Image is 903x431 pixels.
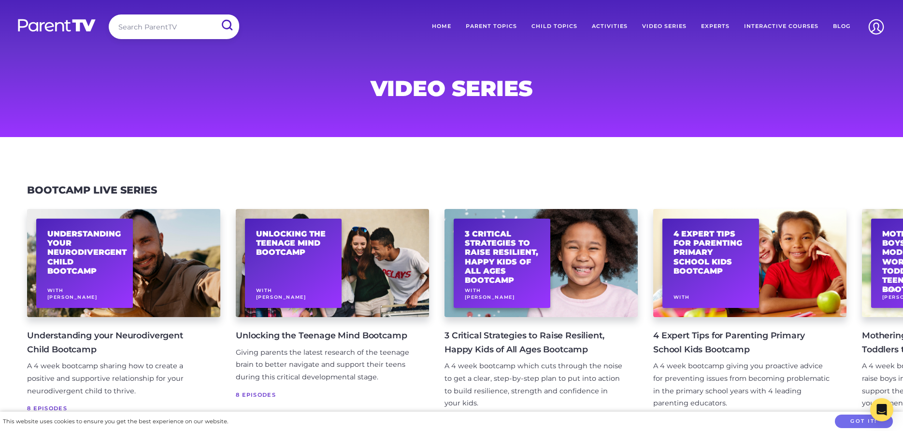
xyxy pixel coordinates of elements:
h2: 4 Expert Tips for Parenting Primary School Kids Bootcamp [674,229,748,276]
a: Interactive Courses [737,14,826,39]
h2: Understanding your Neurodivergent Child Bootcamp [47,229,122,276]
h2: 3 Critical Strategies to Raise Resilient, Happy Kids of All Ages Bootcamp [465,229,540,285]
span: With [465,288,481,293]
span: [PERSON_NAME] [256,294,306,300]
span: 8 Episodes [27,403,205,413]
div: A 4 week bootcamp which cuts through the noise to get a clear, step-by-step plan to put into acti... [444,360,622,410]
a: Blog [826,14,858,39]
h4: 4 Expert Tips for Parenting Primary School Kids Bootcamp [653,329,831,356]
span: With [47,288,64,293]
a: Activities [585,14,635,39]
h4: Understanding your Neurodivergent Child Bootcamp [27,329,205,356]
div: This website uses cookies to ensure you get the best experience on our website. [3,417,228,427]
span: With [256,288,272,293]
h1: Video Series [219,79,685,98]
a: Child Topics [524,14,585,39]
button: Got it! [835,415,893,429]
a: Video Series [635,14,694,39]
div: Open Intercom Messenger [870,398,893,421]
a: Bootcamp Live Series [27,184,157,196]
h4: 3 Critical Strategies to Raise Resilient, Happy Kids of All Ages Bootcamp [444,329,622,356]
img: Account [864,14,889,39]
h4: Unlocking the Teenage Mind Bootcamp [236,329,414,342]
div: A 4 week bootcamp giving you proactive advice for preventing issues from becoming problematic in ... [653,360,831,410]
span: 8 Episodes [236,390,414,400]
a: Parent Topics [459,14,524,39]
img: parenttv-logo-white.4c85aaf.svg [17,18,97,32]
span: [PERSON_NAME] [465,294,515,300]
span: With [674,294,690,300]
div: Giving parents the latest research of the teenage brain to better navigate and support their teen... [236,347,414,384]
span: With [882,288,899,293]
div: A 4 week bootcamp sharing how to create a positive and supportive relationship for your neurodive... [27,360,205,398]
span: [PERSON_NAME] [47,294,98,300]
a: Experts [694,14,737,39]
h2: Unlocking the Teenage Mind Bootcamp [256,229,331,257]
input: Submit [214,14,239,36]
input: Search ParentTV [109,14,239,39]
a: Home [425,14,459,39]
